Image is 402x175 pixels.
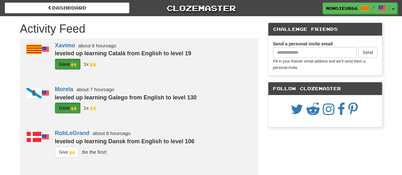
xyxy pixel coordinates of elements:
[82,149,106,155] small: Be the first!
[323,3,389,14] a: monsieur66 /
[93,131,131,136] small: about 8 hours ago
[268,82,382,95] div: Follow Clozemaster
[5,3,129,13] a: Dashboard
[358,47,377,58] button: Send
[55,50,191,57] strong: leveled up learning Català from English to level 19
[78,43,116,48] small: about 6 hours ago
[55,59,80,70] button: Gave 🙌
[268,23,382,36] div: Challenge Friends
[326,5,358,11] span: monsieur66
[55,147,79,158] button: Give 🙌
[84,61,96,67] small: monsieur66
[84,105,96,111] small: monsieur66
[55,86,73,92] a: Morela
[77,87,114,92] small: about 7 hours ago
[372,5,375,10] span: /
[55,103,80,113] button: Gave 🙌
[55,94,197,101] strong: leveled up learning Galego from English to level 130
[273,41,333,46] strong: Send a personal invite email
[55,130,90,136] a: RobLeGrand
[139,3,263,14] a: Clozemaster
[273,59,365,70] small: Fill in your friends’ email address and we’ll send them a personal invite.
[20,23,258,35] h1: Activity Feed
[55,138,194,145] strong: leveled up learning Dansk from English to level 106
[55,42,75,49] a: Xavimo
